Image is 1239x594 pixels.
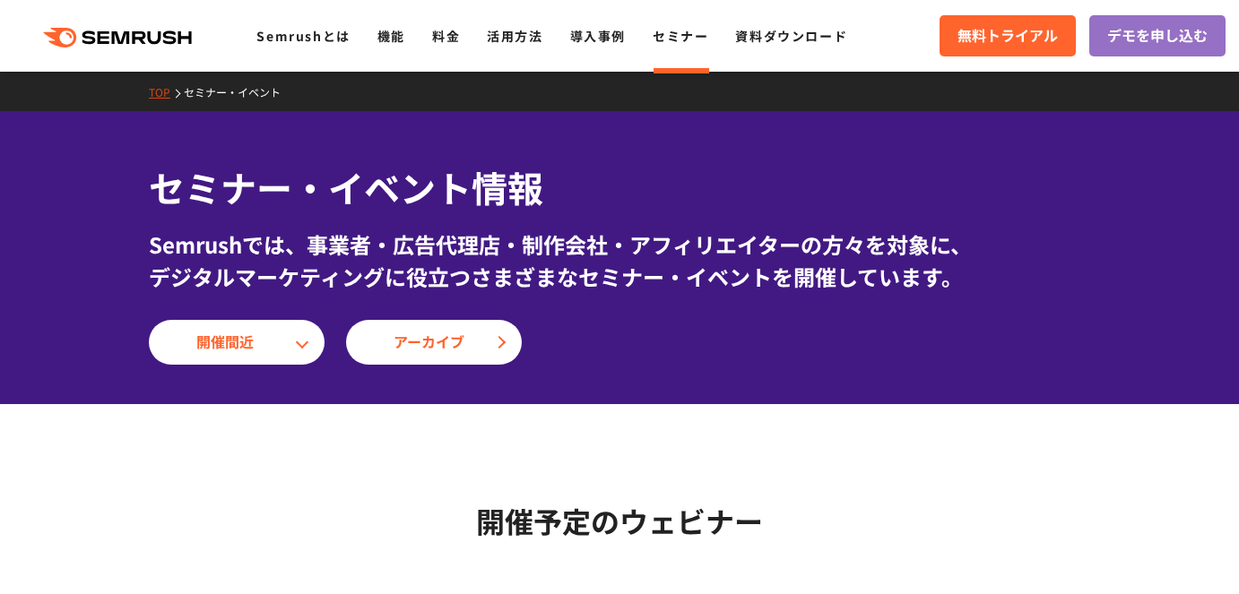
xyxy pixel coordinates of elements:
h2: 開催予定のウェビナー [104,498,1135,543]
div: Semrushでは、事業者・広告代理店・制作会社・アフィリエイターの方々を対象に、 デジタルマーケティングに役立つさまざまなセミナー・イベントを開催しています。 [149,228,1090,293]
span: アーカイブ [394,331,474,354]
a: セミナー・イベント [184,84,294,99]
a: 開催間近 [149,320,325,365]
a: 機能 [377,27,405,45]
span: デモを申し込む [1107,24,1208,47]
span: 開催間近 [196,331,277,354]
a: デモを申し込む [1089,15,1226,56]
a: 資料ダウンロード [735,27,847,45]
a: 無料トライアル [940,15,1076,56]
span: 無料トライアル [957,24,1058,47]
a: Semrushとは [256,27,350,45]
a: 料金 [432,27,460,45]
a: 活用方法 [487,27,542,45]
h1: セミナー・イベント情報 [149,161,1090,214]
a: 導入事例 [570,27,626,45]
a: アーカイブ [346,320,522,365]
a: セミナー [653,27,708,45]
a: TOP [149,84,184,99]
